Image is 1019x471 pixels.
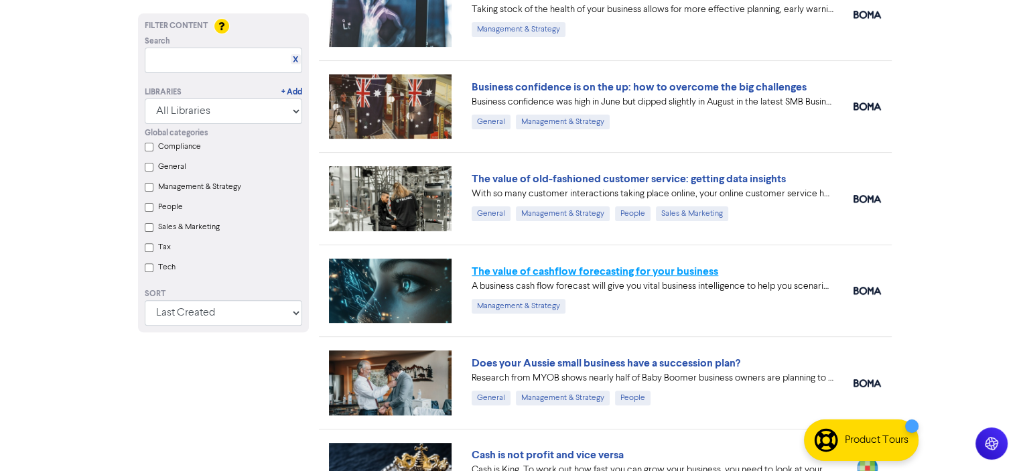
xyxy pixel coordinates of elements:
[158,181,241,193] label: Management & Strategy
[516,206,610,221] div: Management & Strategy
[281,86,302,98] a: + Add
[472,80,807,94] a: Business confidence is on the up: how to overcome the big challenges
[516,391,610,405] div: Management & Strategy
[158,241,171,253] label: Tax
[854,195,881,203] img: boma
[145,36,170,48] span: Search
[472,115,511,129] div: General
[472,371,833,385] div: Research from MYOB shows nearly half of Baby Boomer business owners are planning to exit in the n...
[472,206,511,221] div: General
[293,55,298,65] a: X
[472,3,833,17] div: Taking stock of the health of your business allows for more effective planning, early warning abo...
[472,95,833,109] div: Business confidence was high in June but dipped slightly in August in the latest SMB Business Ins...
[854,379,881,387] img: boma
[158,221,220,233] label: Sales & Marketing
[516,115,610,129] div: Management & Strategy
[145,288,302,300] div: Sort
[472,448,624,462] a: Cash is not profit and vice versa
[145,20,302,32] div: Filter Content
[472,265,718,278] a: The value of cashflow forecasting for your business
[615,391,651,405] div: People
[158,261,176,273] label: Tech
[472,22,565,37] div: Management & Strategy
[854,103,881,111] img: boma
[854,11,881,19] img: boma_accounting
[472,187,833,201] div: With so many customer interactions taking place online, your online customer service has to be fi...
[656,206,728,221] div: Sales & Marketing
[158,141,201,153] label: Compliance
[615,206,651,221] div: People
[472,299,565,314] div: Management & Strategy
[472,391,511,405] div: General
[145,127,302,139] div: Global categories
[952,407,1019,471] iframe: Chat Widget
[472,172,786,186] a: The value of old-fashioned customer service: getting data insights
[145,86,182,98] div: Libraries
[472,356,740,370] a: Does your Aussie small business have a succession plan?
[158,161,186,173] label: General
[158,201,183,213] label: People
[472,279,833,293] div: A business cash flow forecast will give you vital business intelligence to help you scenario-plan...
[854,287,881,295] img: boma_accounting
